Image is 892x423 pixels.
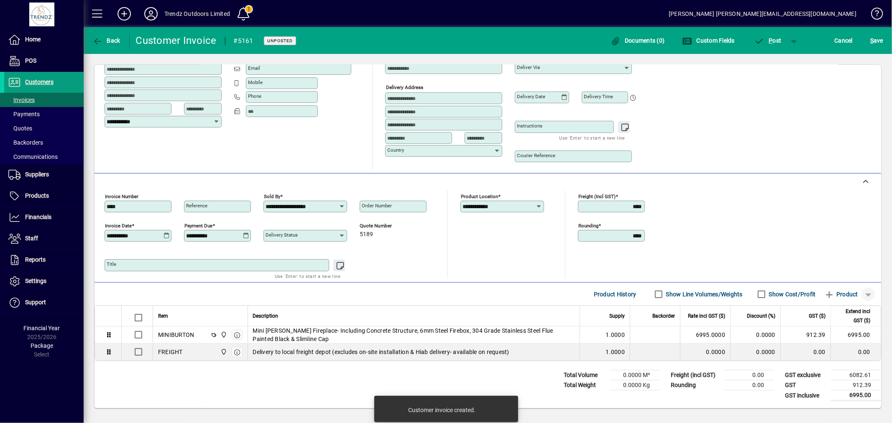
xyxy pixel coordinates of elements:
button: Product [820,287,862,302]
span: New Plymouth [218,347,228,357]
span: Description [253,311,279,321]
label: Show Line Volumes/Weights [665,290,743,298]
span: Supply [609,311,625,321]
mat-label: Product location [461,194,498,199]
span: Discount (%) [747,311,775,321]
td: 912.39 [831,380,881,390]
div: 0.0000 [685,348,725,356]
td: GST [781,380,831,390]
td: 6995.00 [831,390,881,401]
mat-label: Freight (incl GST) [578,194,616,199]
mat-label: Deliver via [517,64,540,70]
a: Home [4,29,84,50]
span: ost [754,37,782,44]
td: Rounding [667,380,724,390]
a: Knowledge Base [865,2,882,29]
td: 0.0000 [730,344,780,360]
span: Rate incl GST ($) [688,311,725,321]
mat-label: Sold by [264,194,280,199]
div: #5161 [234,34,253,48]
span: Backorder [652,311,675,321]
mat-label: Country [387,147,404,153]
div: Customer invoice created. [408,406,475,414]
mat-label: Instructions [517,123,542,129]
a: Backorders [4,135,84,150]
a: Payments [4,107,84,121]
span: Extend incl GST ($) [836,307,870,325]
td: 0.00 [831,344,881,360]
td: 0.0000 Kg [610,380,660,390]
mat-hint: Use 'Enter' to start a new line [560,133,625,143]
span: 1.0000 [606,331,625,339]
button: Post [750,33,786,48]
td: 0.0000 M³ [610,370,660,380]
app-page-header-button: Back [84,33,130,48]
span: Package [31,342,53,349]
button: Profile [138,6,164,21]
mat-label: Invoice number [105,194,138,199]
span: Home [25,36,41,43]
button: Custom Fields [680,33,737,48]
a: Communications [4,150,84,164]
span: POS [25,57,36,64]
td: Freight (incl GST) [667,370,724,380]
span: Quotes [8,125,32,132]
span: Unposted [267,38,293,43]
a: Reports [4,250,84,270]
span: Invoices [8,97,35,103]
a: POS [4,51,84,71]
span: Documents (0) [611,37,665,44]
mat-label: Title [107,261,116,267]
mat-label: Delivery time [584,94,613,99]
span: 5189 [360,231,373,238]
mat-label: Invoice date [105,223,132,229]
button: Documents (0) [608,33,667,48]
span: Custom Fields [682,37,735,44]
td: 0.00 [724,380,774,390]
div: 6995.0000 [685,331,725,339]
span: S [870,37,874,44]
td: Total Weight [560,380,610,390]
div: FREIGHT [158,348,183,356]
span: Payments [8,111,40,117]
a: Support [4,292,84,313]
button: Add [111,6,138,21]
button: Cancel [833,33,855,48]
td: 6082.61 [831,370,881,380]
td: 912.39 [780,326,831,344]
a: Financials [4,207,84,228]
mat-label: Delivery status [266,232,298,238]
span: Settings [25,278,46,284]
span: Financial Year [24,325,60,331]
td: GST inclusive [781,390,831,401]
td: Total Volume [560,370,610,380]
td: 0.00 [724,370,774,380]
mat-hint: Use 'Enter' to start a new line [275,271,340,281]
a: Invoices [4,93,84,107]
span: Item [158,311,168,321]
td: 6995.00 [831,326,881,344]
span: Quote number [360,223,410,229]
label: Show Cost/Profit [767,290,816,298]
a: Settings [4,271,84,292]
button: Back [90,33,123,48]
div: [PERSON_NAME] [PERSON_NAME][EMAIL_ADDRESS][DOMAIN_NAME] [669,7,856,20]
div: MINIBURTON [158,331,194,339]
td: 0.00 [780,344,831,360]
a: Quotes [4,121,84,135]
span: Products [25,192,49,199]
span: Reports [25,256,46,263]
span: Backorders [8,139,43,146]
mat-label: Payment due [184,223,212,229]
div: Customer Invoice [136,34,217,47]
span: 1.0000 [606,348,625,356]
button: Save [868,33,885,48]
a: Staff [4,228,84,249]
span: Mini [PERSON_NAME] Fireplace- Including Concrete Structure, 6mm Steel Firebox, 304 Grade Stainles... [253,326,575,343]
span: Communications [8,153,58,160]
span: Cancel [835,34,853,47]
mat-label: Mobile [248,79,263,85]
mat-label: Delivery date [517,94,545,99]
a: Suppliers [4,164,84,185]
span: ave [870,34,883,47]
